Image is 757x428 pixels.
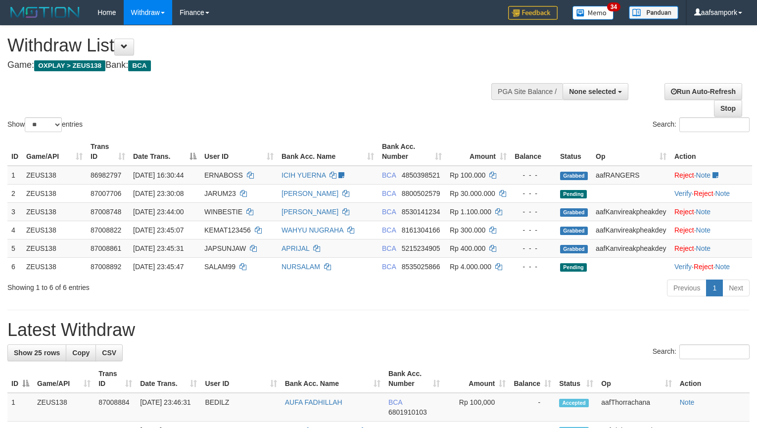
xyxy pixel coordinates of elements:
[402,171,440,179] span: Copy 4850398521 to clipboard
[560,245,588,253] span: Grabbed
[715,190,730,197] a: Note
[87,138,129,166] th: Trans ID: activate to sort column ascending
[670,202,752,221] td: ·
[388,408,427,416] span: Copy 6801910103 to clipboard
[450,263,491,271] span: Rp 4.000.000
[515,189,552,198] div: - - -
[7,36,495,55] h1: Withdraw List
[382,208,396,216] span: BCA
[402,226,440,234] span: Copy 8161304166 to clipboard
[510,393,555,422] td: -
[285,398,342,406] a: AUFA FADHILLAH
[696,226,711,234] a: Note
[278,138,378,166] th: Bank Acc. Name: activate to sort column ascending
[402,263,440,271] span: Copy 8535025866 to clipboard
[592,239,670,257] td: aafKanvireakpheakdey
[7,5,83,20] img: MOTION_logo.png
[91,226,121,234] span: 87008822
[282,263,320,271] a: NURSALAM
[382,190,396,197] span: BCA
[676,365,750,393] th: Action
[555,365,597,393] th: Status: activate to sort column ascending
[7,184,22,202] td: 2
[670,257,752,276] td: · ·
[450,190,495,197] span: Rp 30.000.000
[450,171,485,179] span: Rp 100.000
[664,83,742,100] a: Run Auto-Refresh
[382,244,396,252] span: BCA
[674,226,694,234] a: Reject
[22,166,87,185] td: ZEUS138
[556,138,592,166] th: Status
[670,239,752,257] td: ·
[91,171,121,179] span: 86982797
[592,202,670,221] td: aafKanvireakpheakdey
[34,60,105,71] span: OXPLAY > ZEUS138
[444,365,510,393] th: Amount: activate to sort column ascending
[14,349,60,357] span: Show 25 rows
[7,221,22,239] td: 4
[7,344,66,361] a: Show 25 rows
[563,83,628,100] button: None selected
[7,166,22,185] td: 1
[560,227,588,235] span: Grabbed
[91,190,121,197] span: 87007706
[674,244,694,252] a: Reject
[7,60,495,70] h4: Game: Bank:
[22,221,87,239] td: ZEUS138
[560,190,587,198] span: Pending
[560,263,587,272] span: Pending
[515,207,552,217] div: - - -
[282,226,343,234] a: WAHYU NUGRAHA
[136,365,201,393] th: Date Trans.: activate to sort column ascending
[281,365,384,393] th: Bank Acc. Name: activate to sort column ascending
[592,166,670,185] td: aafRANGERS
[491,83,563,100] div: PGA Site Balance /
[102,349,116,357] span: CSV
[674,171,694,179] a: Reject
[388,398,402,406] span: BCA
[572,6,614,20] img: Button%20Memo.svg
[133,244,184,252] span: [DATE] 23:45:31
[597,365,675,393] th: Op: activate to sort column ascending
[7,239,22,257] td: 5
[95,393,136,422] td: 87008884
[402,208,440,216] span: Copy 8530141234 to clipboard
[679,117,750,132] input: Search:
[592,138,670,166] th: Op: activate to sort column ascending
[670,221,752,239] td: ·
[133,208,184,216] span: [DATE] 23:44:00
[72,349,90,357] span: Copy
[508,6,558,20] img: Feedback.jpg
[450,226,485,234] span: Rp 300.000
[382,226,396,234] span: BCA
[204,208,242,216] span: WINBESTIE
[204,263,236,271] span: SALAM99
[569,88,616,95] span: None selected
[204,226,251,234] span: KEMAT123456
[7,279,308,292] div: Showing 1 to 6 of 6 entries
[674,208,694,216] a: Reject
[7,257,22,276] td: 6
[560,208,588,217] span: Grabbed
[201,365,281,393] th: User ID: activate to sort column ascending
[446,138,511,166] th: Amount: activate to sort column ascending
[674,190,692,197] a: Verify
[670,184,752,202] td: · ·
[402,244,440,252] span: Copy 5215234905 to clipboard
[133,226,184,234] span: [DATE] 23:45:07
[402,190,440,197] span: Copy 8800502579 to clipboard
[7,138,22,166] th: ID
[515,170,552,180] div: - - -
[515,262,552,272] div: - - -
[515,225,552,235] div: - - -
[696,244,711,252] a: Note
[694,190,713,197] a: Reject
[559,399,589,407] span: Accepted
[680,398,695,406] a: Note
[696,171,711,179] a: Note
[204,190,236,197] span: JARUM23
[33,393,95,422] td: ZEUS138
[22,138,87,166] th: Game/API: activate to sort column ascending
[66,344,96,361] a: Copy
